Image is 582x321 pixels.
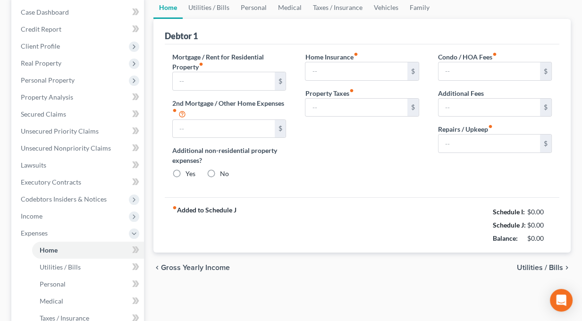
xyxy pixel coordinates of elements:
span: Client Profile [21,42,60,50]
div: Open Intercom Messenger [550,289,573,312]
div: $ [540,135,551,152]
label: Mortgage / Rent for Residential Property [172,52,286,72]
span: Secured Claims [21,110,66,118]
a: Unsecured Nonpriority Claims [13,140,144,157]
button: chevron_left Gross Yearly Income [153,264,230,271]
span: Unsecured Nonpriority Claims [21,144,111,152]
i: fiber_manual_record [199,62,203,67]
span: Property Analysis [21,93,73,101]
div: $0.00 [527,234,552,243]
button: Utilities / Bills chevron_right [517,264,571,271]
span: Gross Yearly Income [161,264,230,271]
i: fiber_manual_record [349,88,354,93]
strong: Schedule J: [493,221,526,229]
i: fiber_manual_record [172,108,177,113]
span: Income [21,212,42,220]
label: Additional non-residential property expenses? [172,145,286,165]
a: Property Analysis [13,89,144,106]
input: -- [305,62,407,80]
a: Lawsuits [13,157,144,174]
div: $ [407,99,419,117]
input: -- [173,72,274,90]
label: Home Insurance [305,52,358,62]
input: -- [173,120,274,138]
strong: Balance: [493,234,518,242]
a: Case Dashboard [13,4,144,21]
div: $0.00 [527,207,552,217]
a: Personal [32,276,144,293]
div: $ [540,62,551,80]
label: No [220,169,229,178]
i: fiber_manual_record [492,52,497,57]
span: Unsecured Priority Claims [21,127,99,135]
label: Additional Fees [438,88,484,98]
input: -- [439,135,540,152]
i: chevron_left [153,264,161,271]
div: $ [275,120,286,138]
input: -- [439,99,540,117]
a: Utilities / Bills [32,259,144,276]
label: Property Taxes [305,88,354,98]
a: Credit Report [13,21,144,38]
span: Expenses [21,229,48,237]
a: Executory Contracts [13,174,144,191]
a: Unsecured Priority Claims [13,123,144,140]
label: 2nd Mortgage / Other Home Expenses [172,98,286,119]
div: Debtor 1 [165,30,198,42]
span: Utilities / Bills [40,263,81,271]
span: Executory Contracts [21,178,81,186]
a: Secured Claims [13,106,144,123]
strong: Added to Schedule J [172,205,236,245]
span: Lawsuits [21,161,46,169]
span: Personal Property [21,76,75,84]
i: fiber_manual_record [353,52,358,57]
span: Utilities / Bills [517,264,563,271]
span: Home [40,246,58,254]
i: fiber_manual_record [488,124,493,129]
span: Case Dashboard [21,8,69,16]
label: Repairs / Upkeep [438,124,493,134]
input: -- [305,99,407,117]
label: Condo / HOA Fees [438,52,497,62]
strong: Schedule I: [493,208,525,216]
div: $ [540,99,551,117]
a: Home [32,242,144,259]
div: $0.00 [527,220,552,230]
span: Codebtors Insiders & Notices [21,195,107,203]
span: Real Property [21,59,61,67]
div: $ [275,72,286,90]
span: Credit Report [21,25,61,33]
input: -- [439,62,540,80]
i: chevron_right [563,264,571,271]
i: fiber_manual_record [172,205,177,210]
div: $ [407,62,419,80]
span: Medical [40,297,63,305]
span: Personal [40,280,66,288]
a: Medical [32,293,144,310]
label: Yes [186,169,195,178]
